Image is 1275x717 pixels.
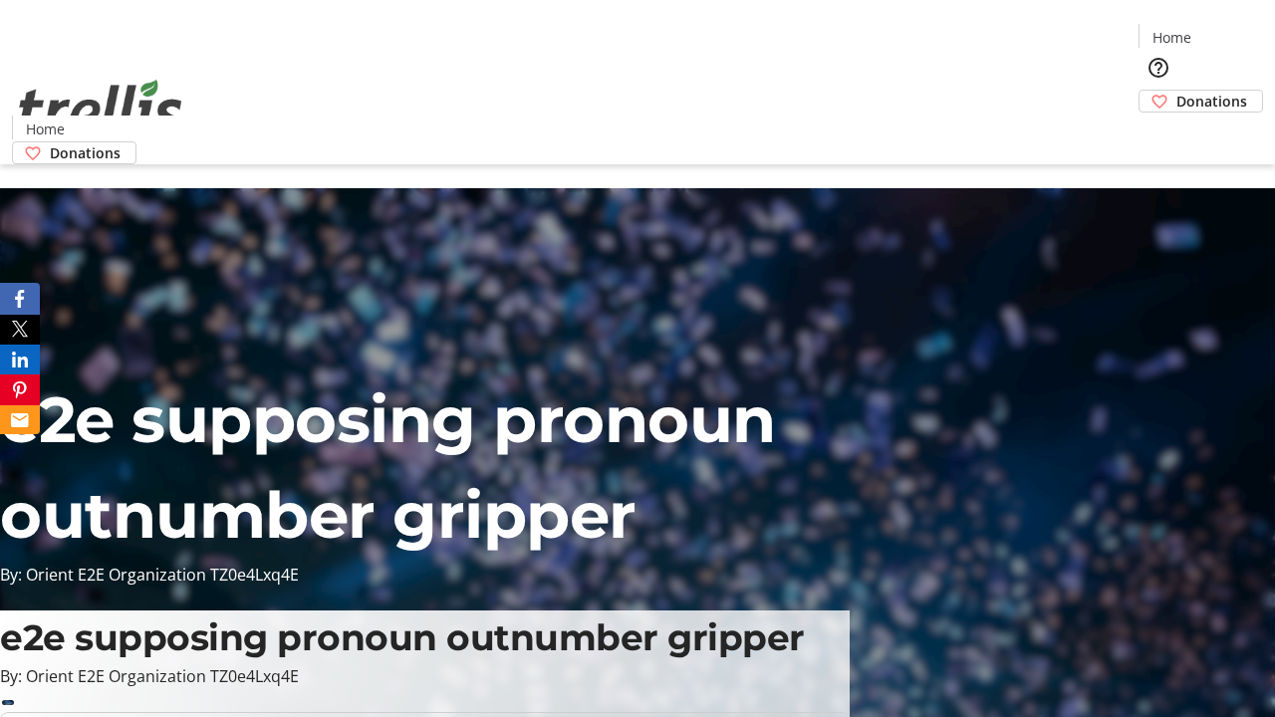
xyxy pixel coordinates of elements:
[1139,48,1178,88] button: Help
[50,142,121,163] span: Donations
[1152,27,1191,48] span: Home
[12,58,189,157] img: Orient E2E Organization TZ0e4Lxq4E's Logo
[13,119,77,139] a: Home
[1139,90,1263,113] a: Donations
[1139,113,1178,152] button: Cart
[26,119,65,139] span: Home
[1176,91,1247,112] span: Donations
[1140,27,1203,48] a: Home
[12,141,136,164] a: Donations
